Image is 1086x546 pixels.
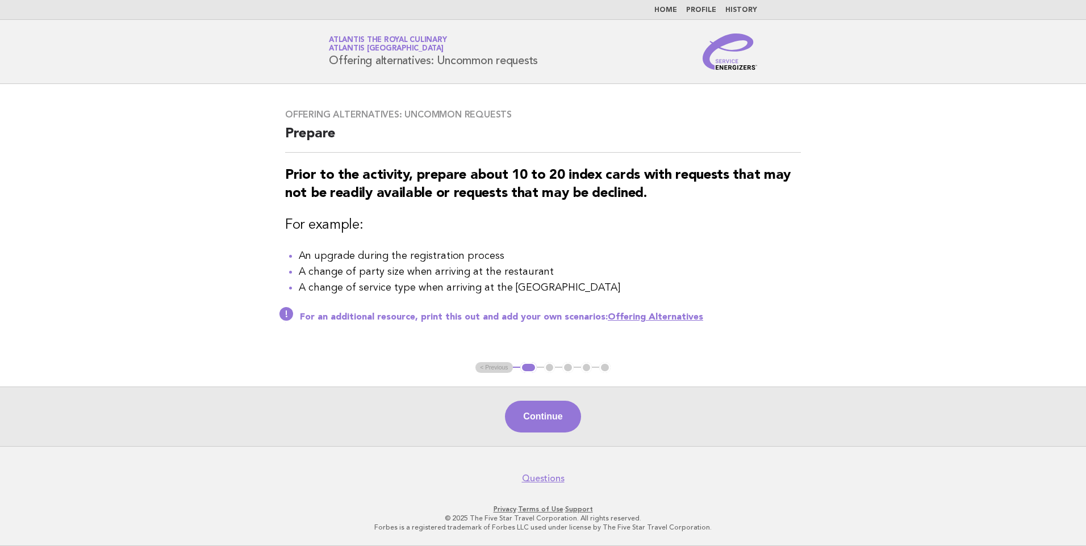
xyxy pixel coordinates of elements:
p: For an additional resource, print this out and add your own scenarios: [300,312,801,323]
li: An upgrade during the registration process [299,248,801,264]
h2: Prepare [285,125,801,153]
a: Profile [686,7,716,14]
span: Atlantis [GEOGRAPHIC_DATA] [329,45,444,53]
a: History [725,7,757,14]
a: Questions [522,473,565,484]
a: Atlantis the Royal CulinaryAtlantis [GEOGRAPHIC_DATA] [329,36,446,52]
p: Forbes is a registered trademark of Forbes LLC used under license by The Five Star Travel Corpora... [195,523,891,532]
strong: Prior to the activity, prepare about 10 to 20 index cards with requests that may not be readily a... [285,169,791,200]
a: Home [654,7,677,14]
li: A change of service type when arriving at the [GEOGRAPHIC_DATA] [299,280,801,296]
a: Support [565,505,593,513]
a: Terms of Use [518,505,563,513]
h1: Offering alternatives: Uncommon requests [329,37,538,66]
button: 1 [520,362,537,373]
p: · · [195,505,891,514]
li: A change of party size when arriving at the restaurant [299,264,801,280]
button: Continue [505,401,580,432]
a: Privacy [494,505,516,513]
p: © 2025 The Five Star Travel Corporation. All rights reserved. [195,514,891,523]
img: Service Energizers [703,33,757,70]
a: Offering Alternatives [608,313,703,322]
h3: Offering alternatives: Uncommon requests [285,109,801,120]
h3: For example: [285,216,801,234]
